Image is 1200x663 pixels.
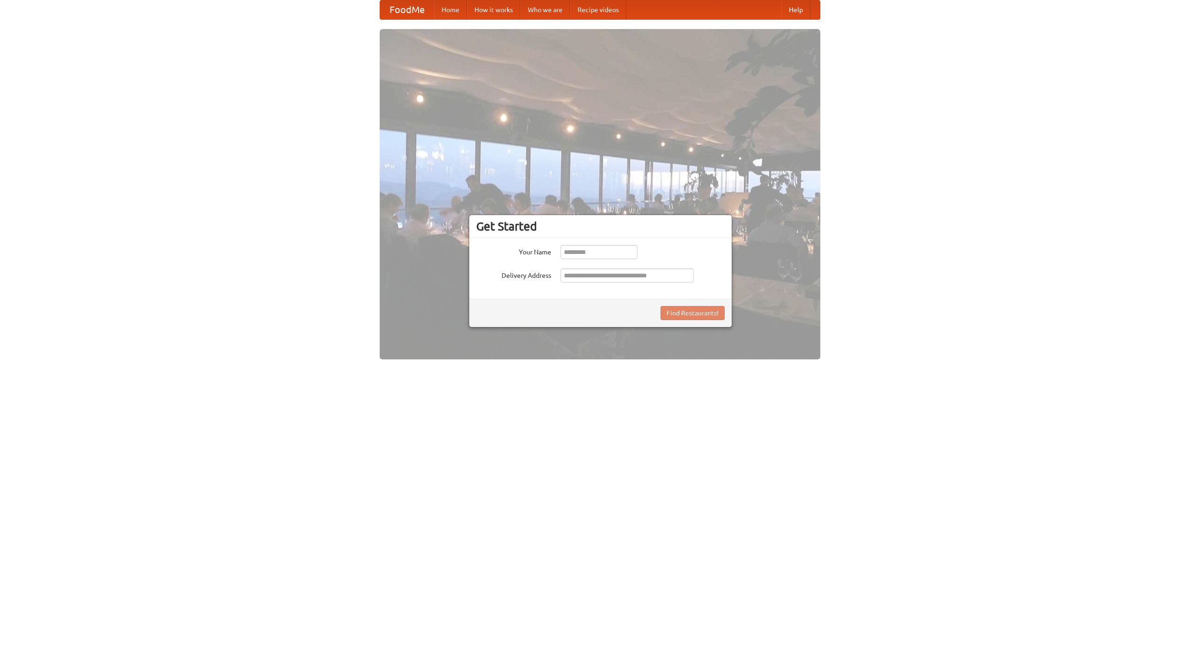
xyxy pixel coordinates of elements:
button: Find Restaurants! [660,306,725,320]
a: FoodMe [380,0,434,19]
a: Home [434,0,467,19]
h3: Get Started [476,219,725,233]
a: How it works [467,0,520,19]
label: Your Name [476,245,551,257]
label: Delivery Address [476,268,551,280]
a: Help [781,0,810,19]
a: Who we are [520,0,570,19]
a: Recipe videos [570,0,626,19]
